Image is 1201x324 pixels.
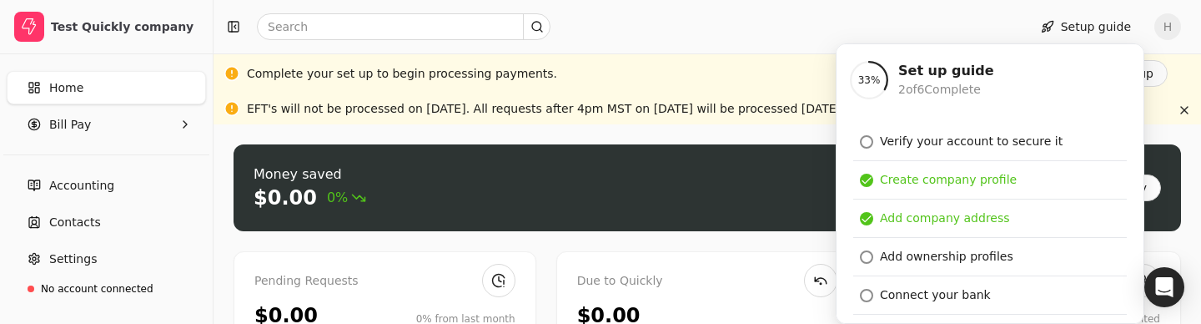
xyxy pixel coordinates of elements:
div: Money saved [254,165,366,185]
a: Accounting [7,169,206,202]
div: Add company address [880,210,1010,227]
div: Create company profile [880,171,1017,189]
span: Accounting [49,177,114,195]
span: 0% [327,188,366,208]
span: Bill Pay [49,116,91,134]
div: Setup guide [836,43,1144,324]
div: Connect your bank [880,286,991,304]
div: No account connected [41,281,153,296]
div: Test Quickly company [51,18,198,35]
span: Home [49,79,83,97]
div: 2 of 6 Complete [898,81,994,99]
div: Complete your set up to begin processing payments. [247,65,557,83]
div: Add ownership profiles [880,248,1013,266]
input: Search [257,13,550,40]
a: Contacts [7,205,206,239]
div: $0.00 [254,185,317,211]
a: Settings [7,242,206,276]
a: Home [7,71,206,104]
div: Verify your account to secure it [880,133,1063,150]
div: EFT's will not be processed on [DATE]. All requests after 4pm MST on [DATE] will be processed [DA... [247,100,845,118]
div: Set up guide [898,61,994,81]
span: 33 % [858,73,881,88]
button: H [1154,13,1181,40]
span: Settings [49,251,97,268]
div: Due to Quickly [577,272,838,291]
button: Bill Pay [7,108,206,141]
div: Pending Requests [254,272,515,291]
span: Contacts [49,214,101,231]
div: Open Intercom Messenger [1144,267,1184,307]
button: Setup guide [1028,13,1144,40]
a: No account connected [7,274,206,304]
